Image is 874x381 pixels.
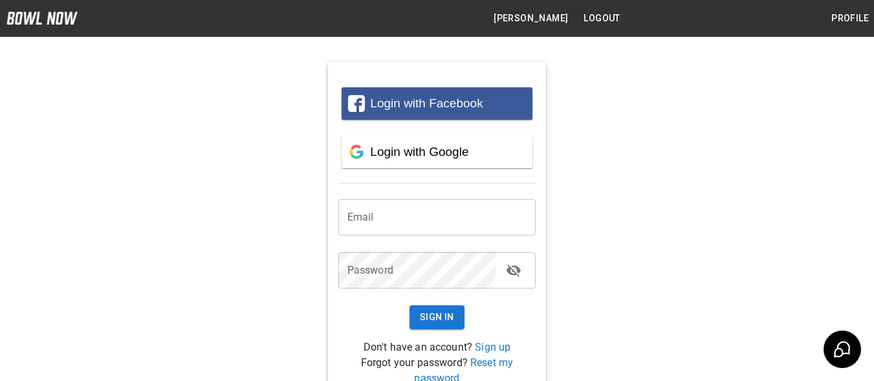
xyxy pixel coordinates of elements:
img: logo [6,12,78,25]
button: Sign In [410,305,464,329]
button: Login with Google [342,136,533,168]
span: Login with Facebook [370,96,483,110]
a: Sign up [475,341,510,353]
button: [PERSON_NAME] [488,6,573,30]
span: Login with Google [370,145,468,158]
p: Don't have an account? [338,340,536,355]
button: Logout [578,6,625,30]
button: Profile [826,6,874,30]
button: Login with Facebook [342,87,533,120]
button: toggle password visibility [501,257,527,283]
